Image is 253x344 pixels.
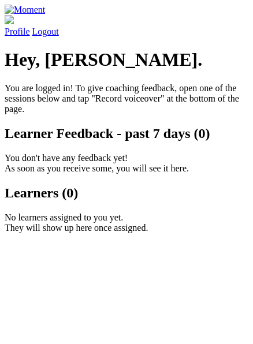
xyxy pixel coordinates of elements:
[5,185,248,201] h2: Learners (0)
[5,5,45,15] img: Moment
[5,15,14,24] img: default_avatar-b4e2223d03051bc43aaaccfb402a43260a3f17acc7fafc1603fdf008d6cba3c9.png
[32,27,59,36] a: Logout
[5,212,248,233] p: No learners assigned to you yet. They will show up here once assigned.
[5,15,248,36] a: Profile
[5,49,248,70] h1: Hey, [PERSON_NAME].
[5,153,248,174] p: You don't have any feedback yet! As soon as you receive some, you will see it here.
[5,83,248,114] p: You are logged in! To give coaching feedback, open one of the sessions below and tap "Record voic...
[5,126,248,141] h2: Learner Feedback - past 7 days (0)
